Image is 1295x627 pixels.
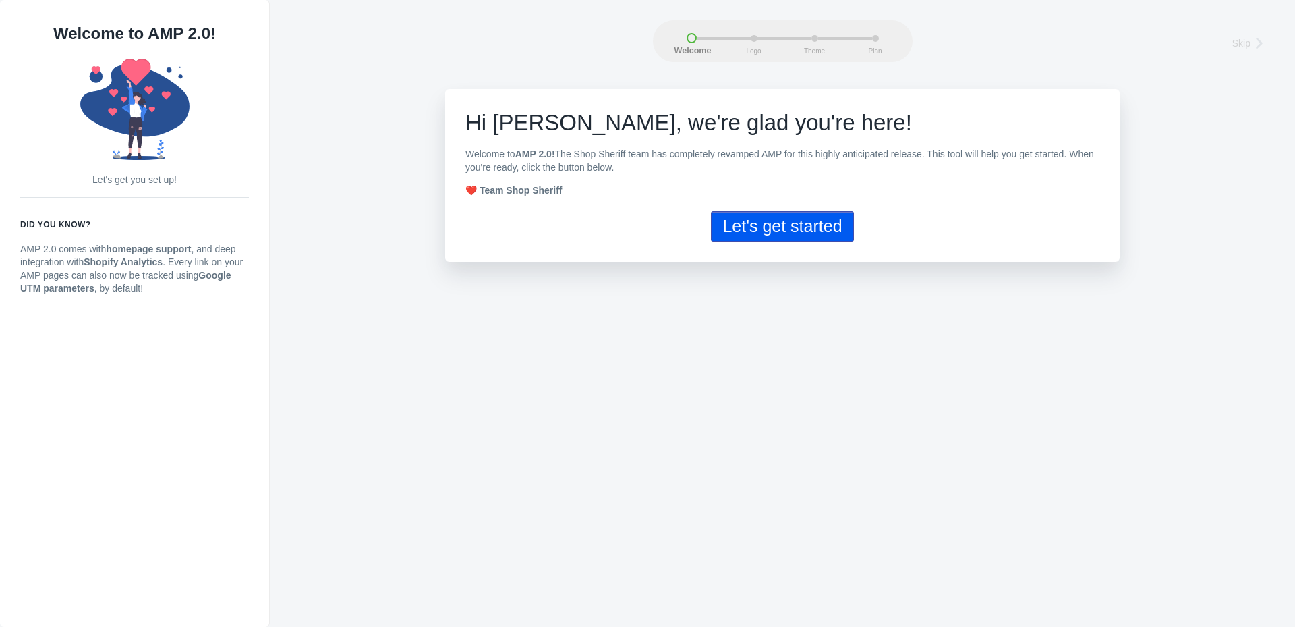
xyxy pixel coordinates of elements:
[711,211,853,242] button: Let's get started
[20,218,249,231] h6: Did you know?
[20,243,249,296] p: AMP 2.0 comes with , and deep integration with . Every link on your AMP pages can also now be tra...
[798,47,832,55] span: Theme
[465,185,563,196] strong: ❤️ Team Shop Sheriff
[737,47,771,55] span: Logo
[20,270,231,294] strong: Google UTM parameters
[20,20,249,47] h1: Welcome to AMP 2.0!
[465,110,704,135] span: Hi [PERSON_NAME], w
[859,47,892,55] span: Plan
[106,244,191,254] strong: homepage support
[20,173,249,187] p: Let's get you set up!
[1228,560,1279,611] iframe: Drift Widget Chat Controller
[84,256,163,267] strong: Shopify Analytics
[515,148,555,159] b: AMP 2.0!
[1232,33,1271,51] a: Skip
[674,47,708,56] span: Welcome
[1232,36,1250,50] span: Skip
[465,148,1099,174] p: Welcome to The Shop Sheriff team has completely revamped AMP for this highly anticipated release....
[465,109,1099,136] h1: e're glad you're here!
